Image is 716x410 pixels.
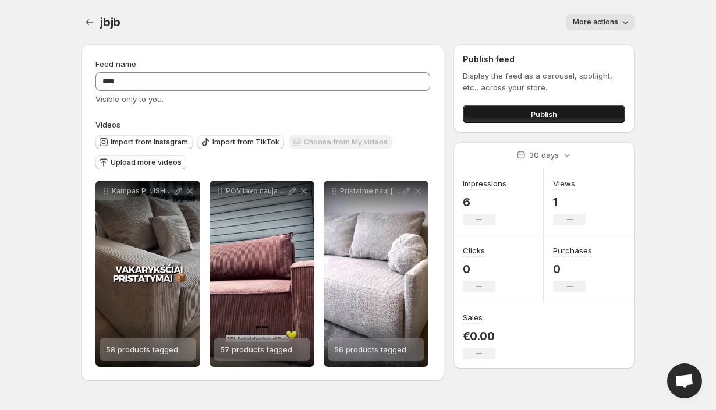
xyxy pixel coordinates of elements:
[226,186,286,196] p: POV tavo nauja sofa i Plushlt 1Minkta 2 Grai 3
[340,186,400,196] p: Pristatme nauj [PERSON_NAME] ms klientui Interjere Sofi atrodo stilingai jaukiai ir kvieia patogi...
[463,262,495,276] p: 0
[95,120,120,129] span: Videos
[111,158,182,167] span: Upload more videos
[553,195,586,209] p: 1
[95,135,193,149] button: Import from Instagram
[463,245,485,256] h3: Clicks
[100,15,120,29] span: jbjb
[566,14,635,30] button: More actions
[81,14,98,30] button: Settings
[112,186,172,196] p: Kampas PLUSH keliauja po vis Lietuv Minktas stilingas ir patogus tobulas tavo namams
[463,195,506,209] p: 6
[463,329,495,343] p: €0.00
[95,94,164,104] span: Visible only to you.
[463,54,625,65] h2: Publish feed
[95,59,136,69] span: Feed name
[106,345,178,354] span: 58 products tagged
[667,363,702,398] div: Open chat
[210,181,314,367] div: POV tavo nauja sofa i Plushlt 1Minkta 2 Grai 357 products tagged
[463,105,625,123] button: Publish
[324,181,428,367] div: Pristatme nauj [PERSON_NAME] ms klientui Interjere Sofi atrodo stilingai jaukiai ir kvieia patogi...
[334,345,406,354] span: 56 products tagged
[463,70,625,93] p: Display the feed as a carousel, spotlight, etc., across your store.
[212,137,279,147] span: Import from TikTok
[220,345,292,354] span: 57 products tagged
[197,135,284,149] button: Import from TikTok
[463,312,483,323] h3: Sales
[463,178,506,189] h3: Impressions
[529,149,559,161] p: 30 days
[95,155,186,169] button: Upload more videos
[553,178,575,189] h3: Views
[553,245,592,256] h3: Purchases
[531,108,557,120] span: Publish
[553,262,592,276] p: 0
[111,137,188,147] span: Import from Instagram
[573,17,618,27] span: More actions
[95,181,200,367] div: Kampas PLUSH keliauja po vis Lietuv Minktas stilingas ir patogus tobulas tavo namams58 products t...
